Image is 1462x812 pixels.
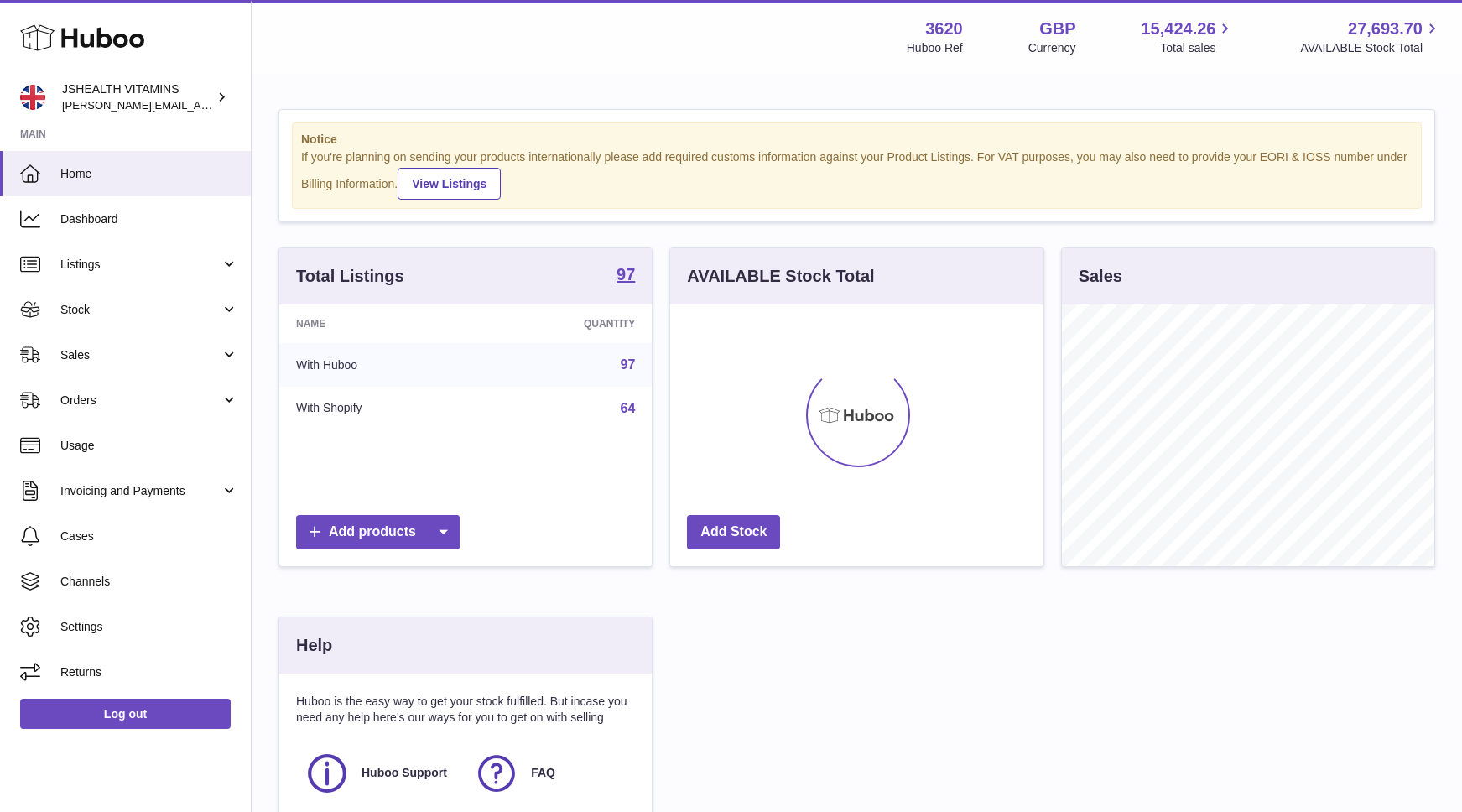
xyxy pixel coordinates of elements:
[20,85,45,110] img: francesca@jshealthvitamins.com
[1141,18,1235,56] a: 15,424.26 Total sales
[60,211,238,227] span: Dashboard
[1141,18,1215,40] span: 15,424.26
[60,347,221,363] span: Sales
[481,304,653,343] th: Quantity
[296,694,635,726] p: Huboo is the easy way to get your stock fulfilled. But incase you need any help here's our ways f...
[398,168,501,200] a: View Listings
[1300,40,1442,56] span: AVAILABLE Stock Total
[60,393,221,409] span: Orders
[925,18,963,40] strong: 3620
[1079,265,1122,288] h3: Sales
[531,765,555,781] span: FAQ
[304,751,457,796] a: Huboo Support
[62,81,213,113] div: JSHEALTH VITAMINS
[1300,18,1442,56] a: 27,693.70 AVAILABLE Stock Total
[60,528,238,544] span: Cases
[60,619,238,635] span: Settings
[1039,18,1075,40] strong: GBP
[617,266,635,286] a: 97
[1348,18,1423,40] span: 27,693.70
[62,98,336,112] span: [PERSON_NAME][EMAIL_ADDRESS][DOMAIN_NAME]
[907,40,963,56] div: Huboo Ref
[60,574,238,590] span: Channels
[60,664,238,680] span: Returns
[296,634,332,657] h3: Help
[621,357,636,372] a: 97
[474,751,627,796] a: FAQ
[1160,40,1235,56] span: Total sales
[296,265,404,288] h3: Total Listings
[621,401,636,415] a: 64
[687,515,780,549] a: Add Stock
[60,438,238,454] span: Usage
[301,149,1413,200] div: If you're planning on sending your products internationally please add required customs informati...
[60,257,221,273] span: Listings
[279,343,481,387] td: With Huboo
[60,483,221,499] span: Invoicing and Payments
[20,699,231,729] a: Log out
[60,302,221,318] span: Stock
[687,265,874,288] h3: AVAILABLE Stock Total
[296,515,460,549] a: Add products
[301,132,1413,148] strong: Notice
[60,166,238,182] span: Home
[279,304,481,343] th: Name
[279,387,481,430] td: With Shopify
[1028,40,1076,56] div: Currency
[362,765,447,781] span: Huboo Support
[617,266,635,283] strong: 97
